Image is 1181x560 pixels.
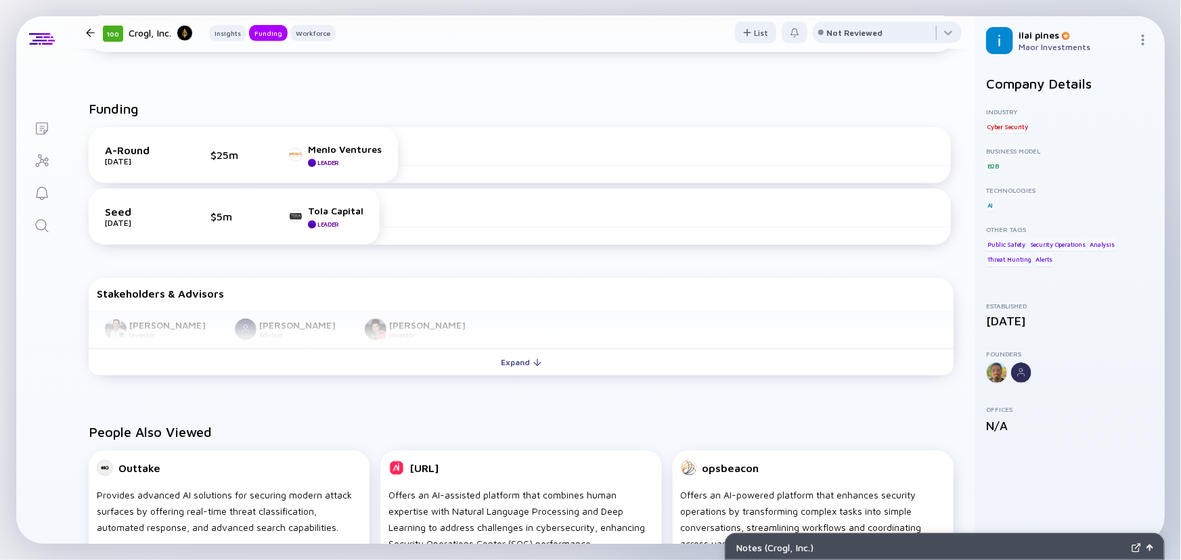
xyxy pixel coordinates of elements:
[986,159,1000,172] div: B2B
[1019,42,1132,52] div: Maor Investments
[105,156,173,166] div: [DATE]
[89,101,139,116] h2: Funding
[16,143,67,176] a: Investor Map
[129,24,193,41] div: Crogl, Inc.
[1029,237,1087,251] div: Security Operations
[209,26,246,40] div: Insights
[1132,543,1141,553] img: Expand Notes
[986,27,1013,54] img: ilai Profile Picture
[986,225,1154,233] div: Other Tags
[289,205,363,229] a: Tola CapitalLeader
[105,144,173,156] div: A-Round
[986,302,1154,310] div: Established
[89,348,954,375] button: Expand
[735,22,776,43] button: List
[736,542,1126,553] div: Notes ( Crogl, Inc. )
[986,350,1154,358] div: Founders
[308,143,382,155] div: Menlo Ventures
[210,210,251,223] div: $5m
[210,149,251,161] div: $25m
[986,237,1027,251] div: Public Safety
[290,25,336,41] button: Workforce
[289,143,382,167] a: Menlo VenturesLeader
[249,26,288,40] div: Funding
[986,253,1033,266] div: Threat Hunting
[826,28,883,38] div: Not Reviewed
[290,26,336,40] div: Workforce
[986,198,995,212] div: AI
[103,26,123,42] div: 100
[410,462,439,474] div: [URL]
[1035,253,1054,266] div: Alerts
[388,487,653,552] div: Offers an AI-assisted platform that combines human expertise with Natural Language Processing and...
[118,462,160,474] div: Outtake
[986,186,1154,194] div: Technologies
[986,108,1154,116] div: Industry
[89,424,954,440] h2: People Also Viewed
[308,205,363,216] div: Tola Capital
[986,314,1154,328] div: [DATE]
[703,462,759,474] div: opsbeacon
[16,111,67,143] a: Lists
[209,25,246,41] button: Insights
[681,487,945,552] div: Offers an AI-powered platform that enhances security operations by transforming complex tasks int...
[105,218,173,228] div: [DATE]
[16,208,67,241] a: Search
[16,176,67,208] a: Reminders
[1138,34,1149,45] img: Menu
[1019,29,1132,41] div: ilai pines
[317,159,339,166] div: Leader
[986,419,1154,433] div: N/A
[97,287,945,300] div: Stakeholders & Advisors
[986,120,1029,133] div: Cyber Security
[986,147,1154,155] div: Business Model
[1146,544,1153,551] img: Open Notes
[493,352,550,373] div: Expand
[1089,237,1116,251] div: Analysis
[986,405,1154,413] div: Offices
[249,25,288,41] button: Funding
[105,206,173,218] div: Seed
[317,220,339,228] div: Leader
[986,76,1154,91] h2: Company Details
[97,487,361,552] div: Provides advanced AI solutions for securing modern attack surfaces by offering real-time threat c...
